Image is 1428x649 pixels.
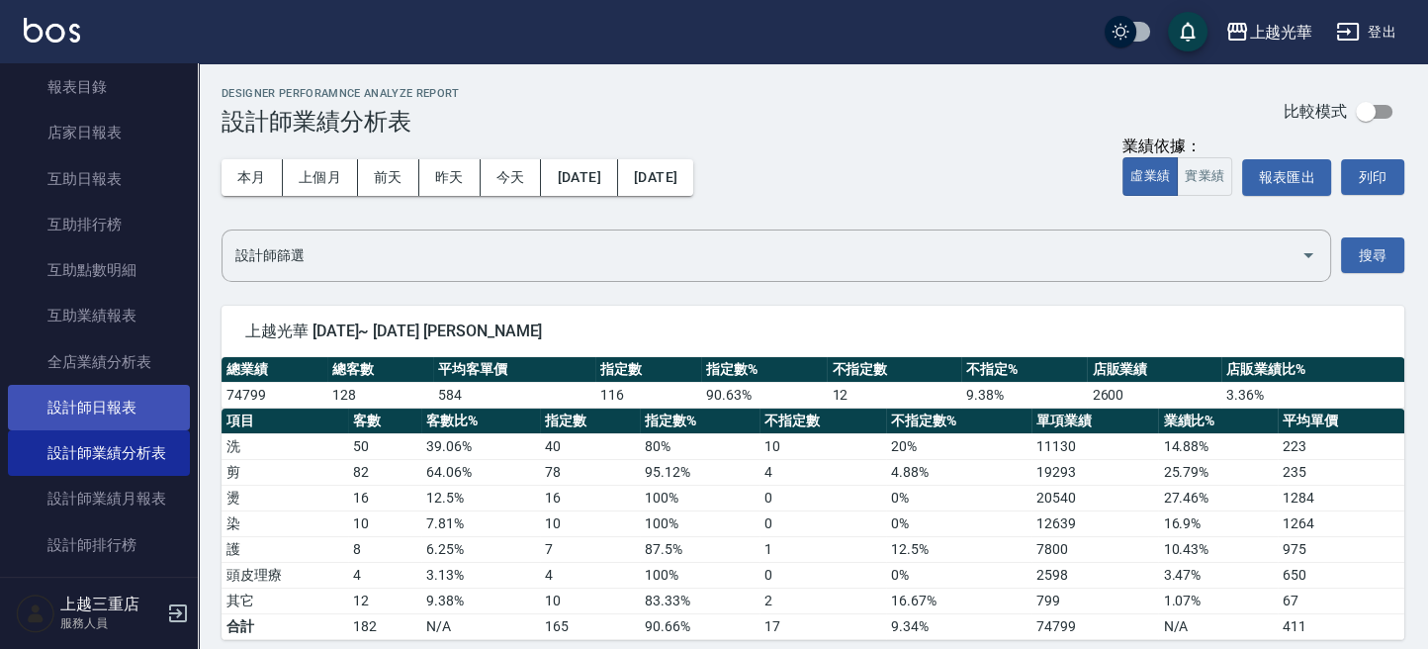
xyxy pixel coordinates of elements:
button: [DATE] [541,159,617,196]
td: 78 [540,459,640,485]
button: 本月 [222,159,283,196]
td: 10 [540,510,640,536]
td: 7800 [1031,536,1158,562]
div: 業績依據： [1122,137,1232,157]
table: a dense table [222,357,1404,409]
div: 上越光華 [1249,20,1312,45]
td: 0 % [886,562,1032,588]
td: 83.33 % [640,588,759,613]
td: 95.12 % [640,459,759,485]
td: 16.9 % [1158,510,1277,536]
td: 16 [540,485,640,510]
button: 前天 [358,159,419,196]
td: 燙 [222,485,348,510]
td: 74799 [1031,613,1158,639]
th: 店販業績 [1087,357,1221,383]
button: 列印 [1341,159,1404,195]
h5: 上越三重店 [60,595,161,614]
input: 選擇設計師 [230,238,1293,273]
td: 12 [348,588,421,613]
button: Open [1293,239,1324,271]
a: 互助日報表 [8,156,190,202]
td: 9.38 % [421,588,540,613]
th: 總客數 [327,357,433,383]
th: 不指定數% [886,409,1032,434]
td: 80 % [640,433,759,459]
td: 90.66% [640,613,759,639]
img: Logo [24,18,80,43]
td: 16 [348,485,421,510]
td: 12 [827,382,961,408]
h2: Designer Perforamnce Analyze Report [222,87,460,100]
td: 25.79 % [1158,459,1277,485]
td: 3.13 % [421,562,540,588]
td: 1.07 % [1158,588,1277,613]
td: 9.34% [886,613,1032,639]
th: 客數比% [421,409,540,434]
td: 40 [540,433,640,459]
td: 14.88 % [1158,433,1277,459]
a: 互助業績報表 [8,293,190,338]
td: 2598 [1031,562,1158,588]
th: 不指定% [961,357,1087,383]
td: 其它 [222,588,348,613]
td: 1 [759,536,886,562]
td: 182 [348,613,421,639]
td: 100 % [640,485,759,510]
td: 9.38 % [961,382,1087,408]
td: 0 % [886,485,1032,510]
td: 39.06 % [421,433,540,459]
td: 165 [540,613,640,639]
td: 82 [348,459,421,485]
th: 指定數 [540,409,640,434]
td: 合計 [222,613,348,639]
th: 業績比% [1158,409,1277,434]
button: 上個月 [283,159,358,196]
td: 90.63 % [701,382,827,408]
a: 商品銷售排行榜 [8,568,190,613]
td: 975 [1278,536,1404,562]
td: 67 [1278,588,1404,613]
td: 0 % [886,510,1032,536]
td: 223 [1278,433,1404,459]
td: 洗 [222,433,348,459]
a: 設計師排行榜 [8,522,190,568]
button: 報表匯出 [1242,159,1331,196]
img: Person [16,594,55,633]
th: 平均客單價 [433,357,595,383]
td: 128 [327,382,433,408]
td: 74799 [222,382,327,408]
a: 店家日報表 [8,110,190,155]
td: 799 [1031,588,1158,613]
td: 87.5 % [640,536,759,562]
td: 護 [222,536,348,562]
td: 11130 [1031,433,1158,459]
td: N/A [421,613,540,639]
td: 584 [433,382,595,408]
a: 全店業績分析表 [8,339,190,385]
td: 4 [759,459,886,485]
a: 報表目錄 [8,64,190,110]
td: 4.88 % [886,459,1032,485]
td: 1264 [1278,510,1404,536]
td: 頭皮理療 [222,562,348,588]
button: 搜尋 [1341,237,1404,274]
p: 服務人員 [60,614,161,632]
th: 指定數% [640,409,759,434]
td: 20540 [1031,485,1158,510]
td: 10.43 % [1158,536,1277,562]
td: 4 [348,562,421,588]
td: 剪 [222,459,348,485]
td: 12.5 % [421,485,540,510]
td: 64.06 % [421,459,540,485]
td: 3.36 % [1221,382,1404,408]
td: 7.81 % [421,510,540,536]
td: 10 [759,433,886,459]
button: 今天 [481,159,542,196]
a: 設計師業績分析表 [8,430,190,476]
td: 10 [348,510,421,536]
button: [DATE] [618,159,693,196]
th: 不指定數 [827,357,961,383]
td: 10 [540,588,640,613]
td: 12.5 % [886,536,1032,562]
